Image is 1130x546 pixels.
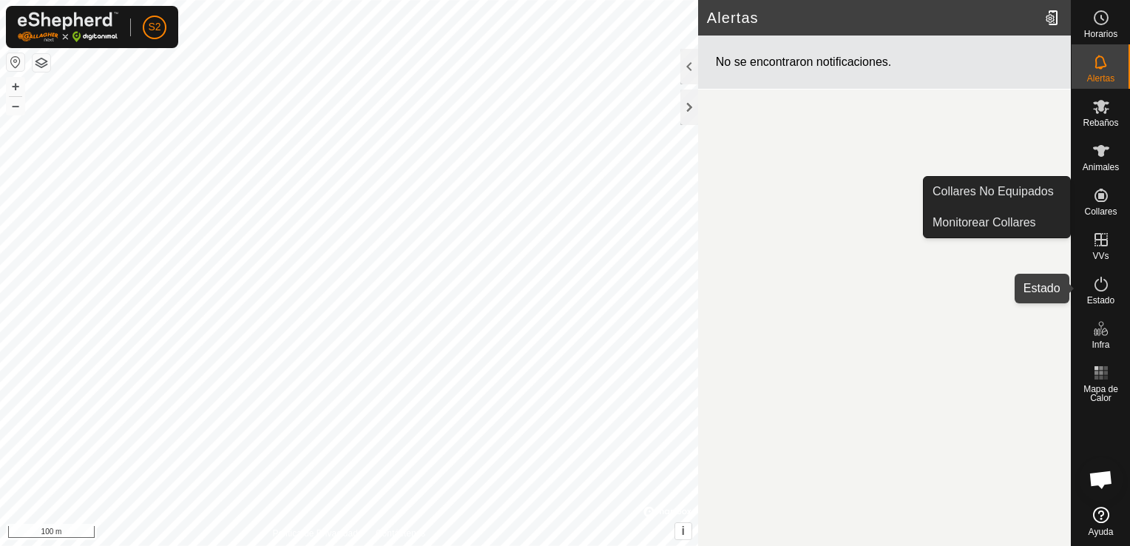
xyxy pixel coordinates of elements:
a: Collares No Equipados [924,177,1070,206]
span: i [682,525,685,537]
span: S2 [148,19,160,35]
button: i [675,523,691,539]
a: Política de Privacidad [272,527,357,540]
a: Monitorear Collares [924,208,1070,237]
span: Horarios [1084,30,1117,38]
button: + [7,78,24,95]
h2: Alertas [707,9,1039,27]
span: Alertas [1087,74,1114,83]
img: Logo Gallagher [18,12,118,42]
span: Rebaños [1083,118,1118,127]
div: No se encontraron notificaciones. [698,36,1071,90]
span: Monitorear Collares [933,214,1036,232]
a: Ayuda [1072,501,1130,542]
button: Restablecer Mapa [7,53,24,71]
span: Animales [1083,163,1119,172]
span: VVs [1092,252,1109,260]
span: Infra [1092,340,1109,349]
div: Chat abierto [1079,457,1123,502]
span: Collares No Equipados [933,183,1054,200]
span: Mapa de Calor [1075,385,1126,402]
button: Capas del Mapa [33,54,50,72]
a: Contáctenos [376,527,425,540]
span: Estado [1087,296,1114,305]
button: – [7,97,24,115]
span: Collares [1084,207,1117,216]
span: Ayuda [1089,528,1114,536]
